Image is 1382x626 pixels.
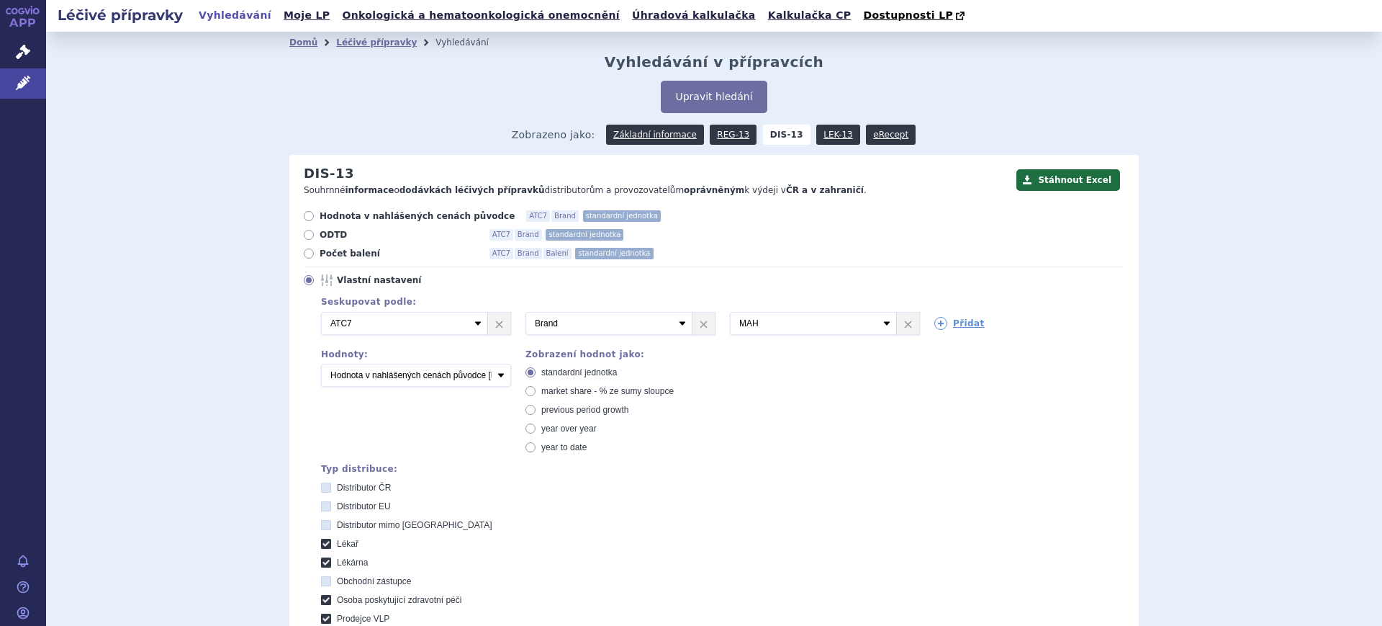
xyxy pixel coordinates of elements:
span: Distributor mimo [GEOGRAPHIC_DATA] [337,520,492,530]
a: Onkologická a hematoonkologická onemocnění [338,6,624,25]
h2: Léčivé přípravky [46,5,194,25]
a: Vyhledávání [194,6,276,25]
a: Domů [289,37,317,48]
span: Obchodní zástupce [337,576,411,586]
span: Brand [551,210,579,222]
span: ATC7 [489,248,513,259]
span: Počet balení [320,248,478,259]
div: Typ distribuce: [321,464,1124,474]
span: Osoba poskytující zdravotní péči [337,595,461,605]
span: ATC7 [526,210,550,222]
span: Brand [515,229,542,241]
a: Úhradová kalkulačka [628,6,760,25]
span: Dostupnosti LP [863,9,953,21]
a: × [897,313,919,334]
a: Moje LP [279,6,334,25]
span: standardní jednotka [541,367,617,377]
span: Brand [515,248,542,259]
span: Distributor EU [337,501,391,511]
a: Přidat [934,317,985,330]
strong: ČR a v zahraničí [786,185,864,195]
div: Hodnoty: [321,349,511,359]
strong: informace [345,185,394,195]
span: Lékárna [337,558,368,568]
span: Prodejce VLP [337,614,389,624]
span: Vlastní nastavení [337,274,495,286]
div: Zobrazení hodnot jako: [525,349,715,359]
span: Zobrazeno jako: [512,125,595,145]
strong: dodávkách léčivých přípravků [399,185,545,195]
a: Kalkulačka CP [764,6,856,25]
span: Balení [543,248,572,259]
span: market share - % ze sumy sloupce [541,386,674,396]
span: Hodnota v nahlášených cenách původce [320,210,515,222]
h2: Vyhledávání v přípravcích [605,53,824,71]
div: Seskupovat podle: [307,297,1124,307]
div: 3 [307,312,1124,335]
a: × [692,313,715,334]
h2: DIS-13 [304,166,354,182]
a: × [488,313,510,334]
span: previous period growth [541,405,628,415]
span: standardní jednotka [546,229,623,241]
a: Základní informace [606,125,704,145]
span: Distributor ČR [337,483,391,493]
span: year to date [541,442,587,452]
span: year over year [541,424,597,434]
span: standardní jednotka [583,210,661,222]
a: Dostupnosti LP [859,6,972,26]
a: eRecept [866,125,916,145]
li: Vyhledávání [435,32,507,53]
a: LEK-13 [816,125,859,145]
a: REG-13 [710,125,757,145]
span: ATC7 [489,229,513,241]
span: standardní jednotka [575,248,653,259]
button: Stáhnout Excel [1016,169,1120,191]
span: Lékař [337,539,358,549]
p: Souhrnné o distributorům a provozovatelům k výdeji v . [304,184,1009,197]
button: Upravit hledání [661,81,767,113]
a: Léčivé přípravky [336,37,417,48]
strong: DIS-13 [763,125,810,145]
strong: oprávněným [684,185,744,195]
span: ODTD [320,229,478,241]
